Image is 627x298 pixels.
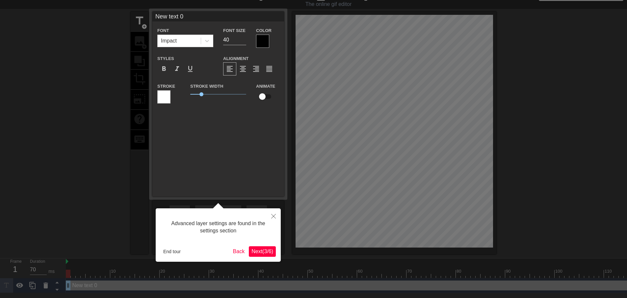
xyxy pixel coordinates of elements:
[161,213,276,241] div: Advanced layer settings are found in the settings section
[266,208,281,223] button: Close
[249,246,276,257] button: Next
[161,247,183,256] button: End tour
[230,246,248,257] button: Back
[251,249,273,254] span: Next ( 3 / 6 )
